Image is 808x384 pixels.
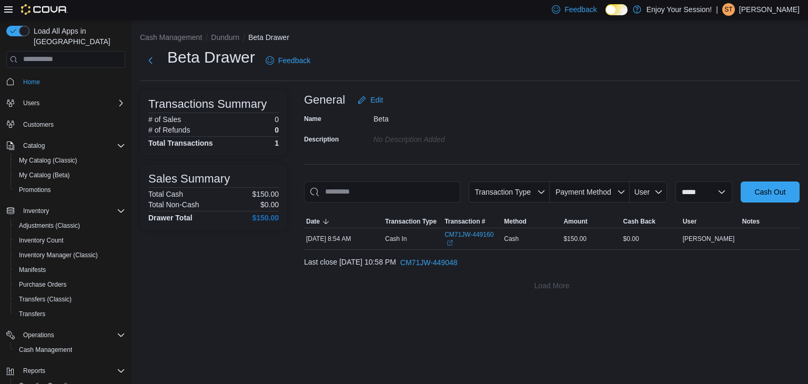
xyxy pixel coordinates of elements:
[19,236,64,245] span: Inventory Count
[304,233,383,245] div: [DATE] 8:54 AM
[722,3,735,16] div: Shannon Thompson
[621,233,681,245] div: $0.00
[15,278,71,291] a: Purchase Orders
[148,190,183,198] h6: Total Cash
[261,50,315,71] a: Feedback
[23,120,54,129] span: Customers
[634,188,650,196] span: User
[15,264,125,276] span: Manifests
[373,110,514,123] div: Beta
[739,3,800,16] p: [PERSON_NAME]
[15,219,125,232] span: Adjustments (Classic)
[2,328,129,342] button: Operations
[15,154,125,167] span: My Catalog (Classic)
[373,131,514,144] div: No Description added
[15,154,82,167] a: My Catalog (Classic)
[306,217,320,226] span: Date
[11,342,129,357] button: Cash Management
[11,183,129,197] button: Promotions
[23,367,45,375] span: Reports
[15,293,76,306] a: Transfers (Classic)
[148,214,193,222] h4: Drawer Total
[445,230,500,247] a: CM71JW-449160External link
[474,188,531,196] span: Transaction Type
[19,329,125,341] span: Operations
[140,33,202,42] button: Cash Management
[683,235,735,243] span: [PERSON_NAME]
[19,97,44,109] button: Users
[383,215,442,228] button: Transaction Type
[19,280,67,289] span: Purchase Orders
[605,4,628,15] input: Dark Mode
[15,308,125,320] span: Transfers
[19,365,49,377] button: Reports
[23,142,45,150] span: Catalog
[278,55,310,66] span: Feedback
[396,252,462,273] button: CM71JW-449048
[23,207,49,215] span: Inventory
[19,171,70,179] span: My Catalog (Beta)
[754,187,785,197] span: Cash Out
[15,169,74,181] a: My Catalog (Beta)
[2,74,129,89] button: Home
[724,3,732,16] span: ST
[304,94,345,106] h3: General
[19,76,44,88] a: Home
[15,278,125,291] span: Purchase Orders
[15,169,125,181] span: My Catalog (Beta)
[353,89,387,110] button: Edit
[469,181,550,203] button: Transaction Type
[11,218,129,233] button: Adjustments (Classic)
[19,295,72,304] span: Transfers (Classic)
[304,115,321,123] label: Name
[140,32,800,45] nav: An example of EuiBreadcrumbs
[15,234,125,247] span: Inventory Count
[534,280,570,291] span: Load More
[21,4,68,15] img: Cova
[23,78,40,86] span: Home
[11,307,129,321] button: Transfers
[630,181,667,203] button: User
[19,205,125,217] span: Inventory
[304,135,339,144] label: Description
[716,3,718,16] p: |
[275,126,279,134] p: 0
[148,139,213,147] h4: Total Transactions
[11,233,129,248] button: Inventory Count
[447,240,453,246] svg: External link
[29,26,125,47] span: Load All Apps in [GEOGRAPHIC_DATA]
[2,138,129,153] button: Catalog
[11,277,129,292] button: Purchase Orders
[260,200,279,209] p: $0.00
[275,139,279,147] h4: 1
[504,235,519,243] span: Cash
[2,96,129,110] button: Users
[19,97,125,109] span: Users
[15,184,125,196] span: Promotions
[19,346,72,354] span: Cash Management
[11,262,129,277] button: Manifests
[15,184,55,196] a: Promotions
[248,33,289,42] button: Beta Drawer
[252,214,279,222] h4: $150.00
[563,217,587,226] span: Amount
[19,329,58,341] button: Operations
[681,215,740,228] button: User
[742,217,760,226] span: Notes
[623,217,655,226] span: Cash Back
[19,221,80,230] span: Adjustments (Classic)
[19,266,46,274] span: Manifests
[11,153,129,168] button: My Catalog (Classic)
[683,217,697,226] span: User
[19,156,77,165] span: My Catalog (Classic)
[19,186,51,194] span: Promotions
[621,215,681,228] button: Cash Back
[148,115,181,124] h6: # of Sales
[19,118,58,131] a: Customers
[605,15,606,16] span: Dark Mode
[211,33,239,42] button: Dundurn
[15,308,49,320] a: Transfers
[740,215,800,228] button: Notes
[15,234,68,247] a: Inventory Count
[252,190,279,198] p: $150.00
